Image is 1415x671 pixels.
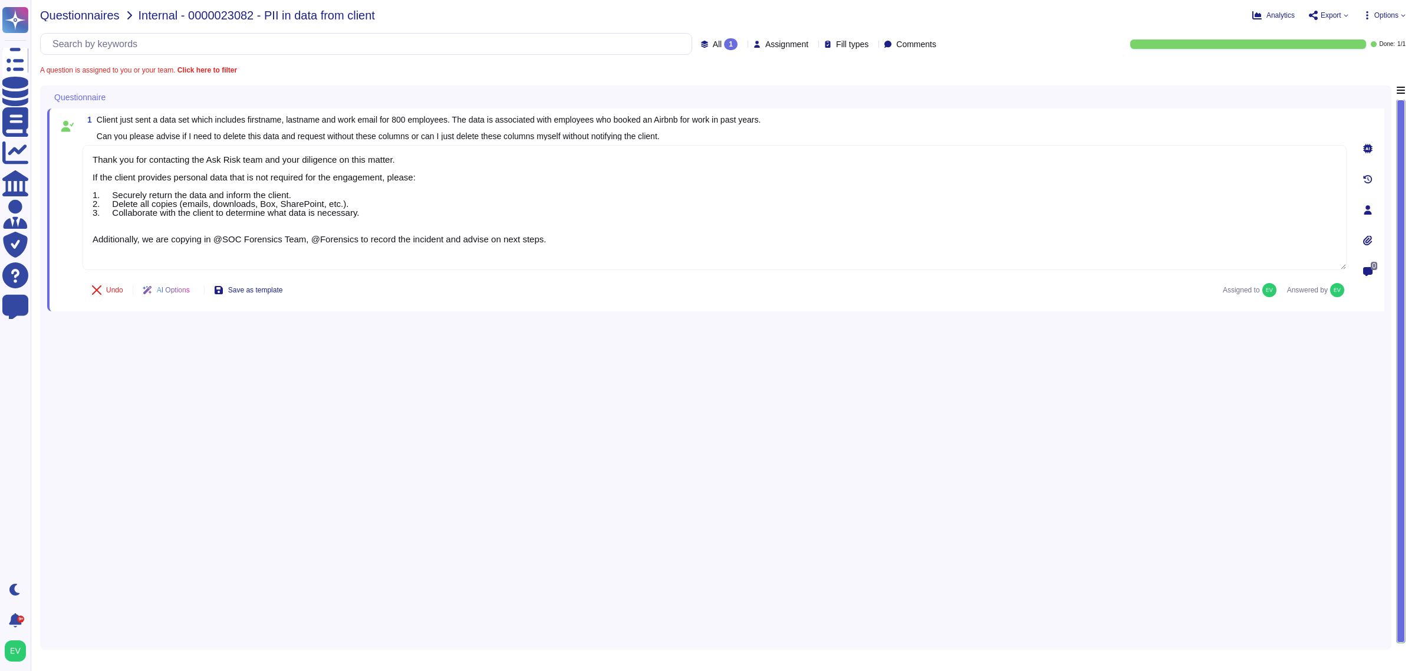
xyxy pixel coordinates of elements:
[1379,41,1395,47] span: Done:
[40,67,237,74] span: A question is assigned to you or your team.
[139,9,375,21] span: Internal - 0000023082 - PII in data from client
[47,34,692,54] input: Search by keywords
[54,93,106,101] span: Questionnaire
[1397,41,1406,47] span: 1 / 1
[40,9,120,21] span: Questionnaires
[765,40,808,48] span: Assignment
[1287,287,1328,294] span: Answered by
[157,287,190,294] span: AI Options
[228,287,283,294] span: Save as template
[1252,11,1295,20] button: Analytics
[83,145,1347,270] textarea: To enrich screen reader interactions, please activate Accessibility in Grammarly extension settings
[1321,12,1341,19] span: Export
[896,40,936,48] span: Comments
[1262,283,1276,297] img: user
[1330,283,1344,297] img: user
[1266,12,1295,19] span: Analytics
[17,616,24,623] div: 9+
[175,66,237,74] b: Click here to filter
[106,287,123,294] span: Undo
[83,116,92,124] span: 1
[1371,262,1377,270] span: 0
[83,278,133,302] button: Undo
[5,640,26,662] img: user
[836,40,868,48] span: Fill types
[1223,283,1282,297] span: Assigned to
[2,638,34,664] button: user
[205,278,292,302] button: Save as template
[1374,12,1398,19] span: Options
[713,40,722,48] span: All
[724,38,738,50] div: 1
